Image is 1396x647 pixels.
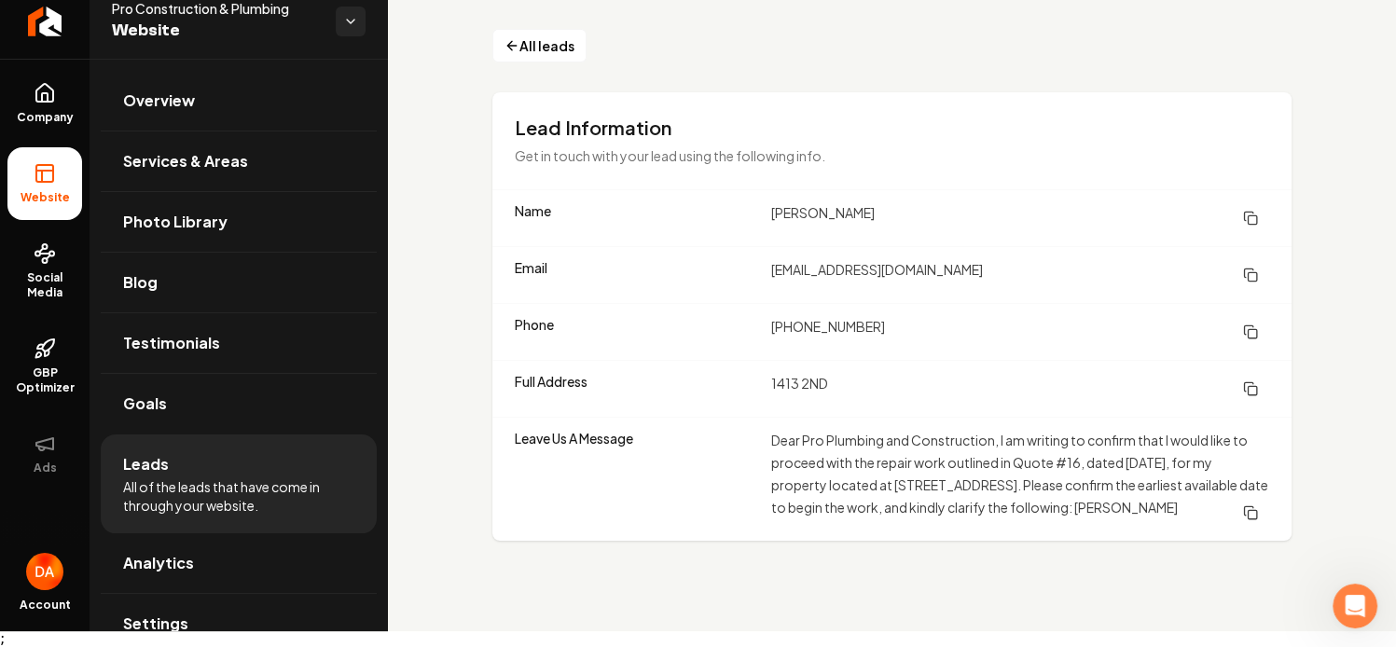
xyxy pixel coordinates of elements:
dt: Full Address [515,372,756,406]
p: Get in touch with your lead using the following info. [515,145,1141,167]
a: Overview [101,71,377,131]
dd: [PERSON_NAME] [771,201,1269,235]
span: Testimonials [123,332,220,354]
a: Blog [101,253,377,312]
button: Open user button [26,553,63,590]
a: Testimonials [101,313,377,373]
span: GBP Optimizer [7,365,82,395]
span: Overview [123,89,195,112]
button: All leads [492,29,587,62]
dt: Email [515,258,756,292]
span: Ads [26,461,64,475]
dd: [PHONE_NUMBER] [771,315,1269,349]
span: Analytics [123,552,194,574]
span: Photo Library [123,211,228,233]
span: Website [112,18,321,44]
a: Social Media [7,227,82,315]
dd: Dear Pro Plumbing and Construction, I am writing to confirm that I would like to proceed with the... [771,429,1269,530]
dd: [EMAIL_ADDRESS][DOMAIN_NAME] [771,258,1269,292]
span: Settings [123,613,188,635]
a: Company [7,67,82,140]
img: Rebolt Logo [28,7,62,36]
span: All leads [519,36,574,56]
span: Services & Areas [123,150,248,172]
a: Photo Library [101,192,377,252]
dt: Leave Us A Message [515,429,756,530]
h3: Lead Information [515,115,1269,141]
a: Analytics [101,533,377,593]
a: Services & Areas [101,131,377,191]
span: Website [13,190,77,205]
span: Account [20,598,71,613]
span: Blog [123,271,158,294]
img: Dakota Andekin [26,553,63,590]
span: All of the leads that have come in through your website. [123,477,354,515]
a: Goals [101,374,377,434]
a: GBP Optimizer [7,323,82,410]
button: Ads [7,418,82,490]
dt: Phone [515,315,756,349]
iframe: Intercom live chat [1333,584,1377,628]
span: Social Media [7,270,82,300]
span: Goals [123,392,167,415]
dd: 1413 2ND [771,372,1269,406]
dt: Name [515,201,756,235]
span: Leads [123,453,169,475]
span: Company [9,110,81,125]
